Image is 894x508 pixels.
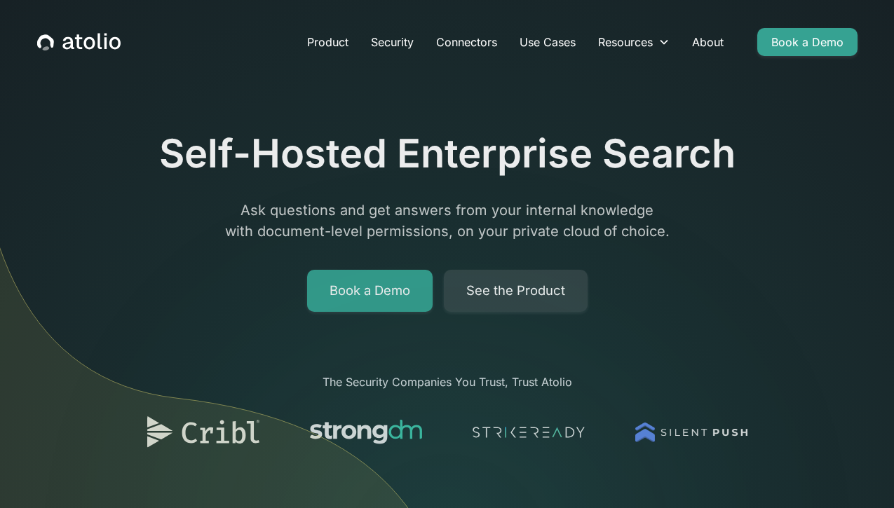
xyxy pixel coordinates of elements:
[425,28,508,56] a: Connectors
[757,28,858,56] a: Book a Demo
[360,28,425,56] a: Security
[598,34,653,50] div: Resources
[296,28,360,56] a: Product
[635,413,747,452] img: logo
[587,28,681,56] div: Resources
[681,28,735,56] a: About
[37,33,121,51] a: home
[473,413,585,452] img: logo
[444,270,588,312] a: See the Product
[508,28,587,56] a: Use Cases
